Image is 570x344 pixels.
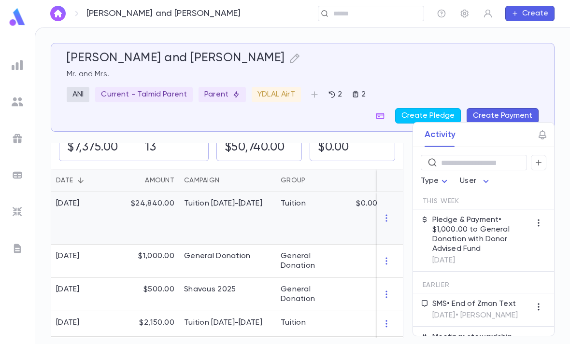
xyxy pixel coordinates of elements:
[67,51,285,66] h5: [PERSON_NAME] and [PERSON_NAME]
[145,140,200,155] h5: 13
[505,6,555,21] button: Create
[281,285,343,304] div: General Donation
[318,140,381,155] h5: $0.00
[336,90,342,99] p: 2
[184,318,262,328] div: Tuition 2024-2025
[56,318,80,328] div: [DATE]
[67,69,539,79] p: Mr. and Mrs.
[12,59,23,71] img: reports_grey.c525e4749d1bce6a11f5fe2a8de1b229.svg
[199,87,246,102] div: Parent
[116,169,179,192] div: Amount
[12,206,23,218] img: imports_grey.530a8a0e642e233f2baf0ef88e8c9fcb.svg
[348,169,442,192] div: Paid
[225,140,294,155] h5: $50,740.00
[116,278,179,311] div: $500.00
[460,172,492,191] div: User
[423,197,460,205] span: This Week
[101,90,187,99] p: Current - Talmid Parent
[184,169,219,192] div: Campaign
[432,311,518,320] p: [DATE] • [PERSON_NAME]
[322,87,348,102] button: 2
[56,251,80,261] div: [DATE]
[12,96,23,108] img: students_grey.60c7aba0da46da39d6d829b817ac14fc.svg
[67,87,89,102] div: ANI
[95,87,193,102] div: Current - Talmid Parent
[353,199,422,218] p: $0.00
[348,87,370,102] button: 2
[145,169,174,192] div: Amount
[86,8,241,19] p: [PERSON_NAME] and [PERSON_NAME]
[359,90,366,99] p: 2
[116,311,179,337] div: $2,150.00
[425,123,456,147] button: Activity
[460,177,476,185] span: User
[12,169,23,181] img: batches_grey.339ca447c9d9533ef1741baa751efc33.svg
[281,199,306,208] div: Tuition
[56,199,80,208] div: [DATE]
[421,177,439,185] span: Type
[12,133,23,144] img: campaigns_grey.99e729a5f7ee94e3726e6486bddda8f1.svg
[129,173,145,188] button: Sort
[432,215,531,254] p: Pledge & Payment • $1,000.00 to General Donation with Donor Advised Fund
[432,299,518,309] p: SMS • End of Zman Text
[52,10,64,17] img: home_white.a664292cf8c1dea59945f0da9f25487c.svg
[281,318,306,328] div: Tuition
[184,251,250,261] div: General Donation
[12,243,23,254] img: letters_grey.7941b92b52307dd3b8a917253454ce1c.svg
[204,90,240,99] p: Parent
[179,169,276,192] div: Campaign
[116,192,179,245] div: $24,840.00
[56,285,80,294] div: [DATE]
[116,245,179,278] div: $1,000.00
[276,169,348,192] div: Group
[281,169,305,192] div: Group
[72,90,84,99] p: ANI
[421,172,451,191] div: Type
[395,108,461,124] button: Create Pledge
[432,332,531,342] p: Meeting • stewardship
[467,108,539,124] button: Create Payment
[257,90,295,99] p: YDLAL AirT
[432,256,531,265] p: [DATE]
[184,199,262,208] div: Tuition 2025-2026
[281,251,343,271] div: General Donation
[305,173,321,188] button: Sort
[73,173,88,188] button: Sort
[8,8,27,27] img: logo
[56,169,73,192] div: Date
[219,173,235,188] button: Sort
[67,140,133,155] h5: $7,375.00
[51,169,116,192] div: Date
[184,285,236,294] div: Shavous 2025
[252,87,301,102] div: YDLAL AirT
[423,281,450,289] span: Earlier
